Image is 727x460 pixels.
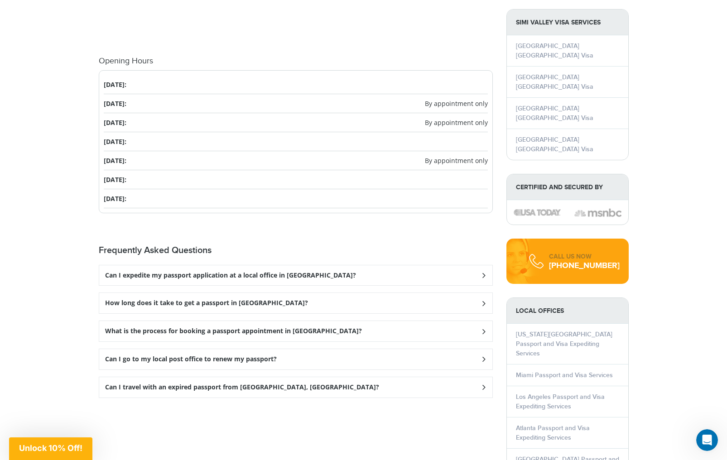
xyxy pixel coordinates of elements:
li: [DATE]: [104,94,488,113]
a: Los Angeles Passport and Visa Expediting Services [516,393,605,410]
a: [GEOGRAPHIC_DATA] [GEOGRAPHIC_DATA] Visa [516,73,593,91]
span: Unlock 10% Off! [19,443,82,453]
a: [US_STATE][GEOGRAPHIC_DATA] Passport and Visa Expediting Services [516,331,612,357]
a: Atlanta Passport and Visa Expediting Services [516,424,590,441]
h3: How long does it take to get a passport in [GEOGRAPHIC_DATA]? [105,299,308,307]
img: image description [514,209,561,216]
h2: Frequently Asked Questions [99,245,493,256]
li: [DATE]: [104,170,488,189]
h3: Can I travel with an expired passport from [GEOGRAPHIC_DATA], [GEOGRAPHIC_DATA]? [105,383,379,391]
iframe: Intercom live chat [696,429,718,451]
div: CALL US NOW [549,252,620,261]
li: [DATE]: [104,113,488,132]
a: Miami Passport and Visa Services [516,371,613,379]
div: Unlock 10% Off! [9,437,92,460]
div: [PHONE_NUMBER] [549,261,620,270]
h3: Can I expedite my passport application at a local office in [GEOGRAPHIC_DATA]? [105,272,356,279]
a: [GEOGRAPHIC_DATA] [GEOGRAPHIC_DATA] Visa [516,105,593,122]
li: [DATE]: [104,151,488,170]
a: [GEOGRAPHIC_DATA] [GEOGRAPHIC_DATA] Visa [516,42,593,59]
h4: Opening Hours [99,57,493,66]
span: By appointment only [425,99,488,108]
li: [DATE]: [104,189,488,208]
h3: What is the process for booking a passport appointment in [GEOGRAPHIC_DATA]? [105,327,362,335]
strong: Simi Valley Visa Services [507,10,628,35]
img: image description [574,207,621,218]
a: [GEOGRAPHIC_DATA] [GEOGRAPHIC_DATA] Visa [516,136,593,153]
span: By appointment only [425,118,488,127]
li: [DATE]: [104,75,488,94]
strong: LOCAL OFFICES [507,298,628,324]
strong: Certified and Secured by [507,174,628,200]
span: By appointment only [425,156,488,165]
h3: Can I go to my local post office to renew my passport? [105,355,277,363]
li: [DATE]: [104,132,488,151]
